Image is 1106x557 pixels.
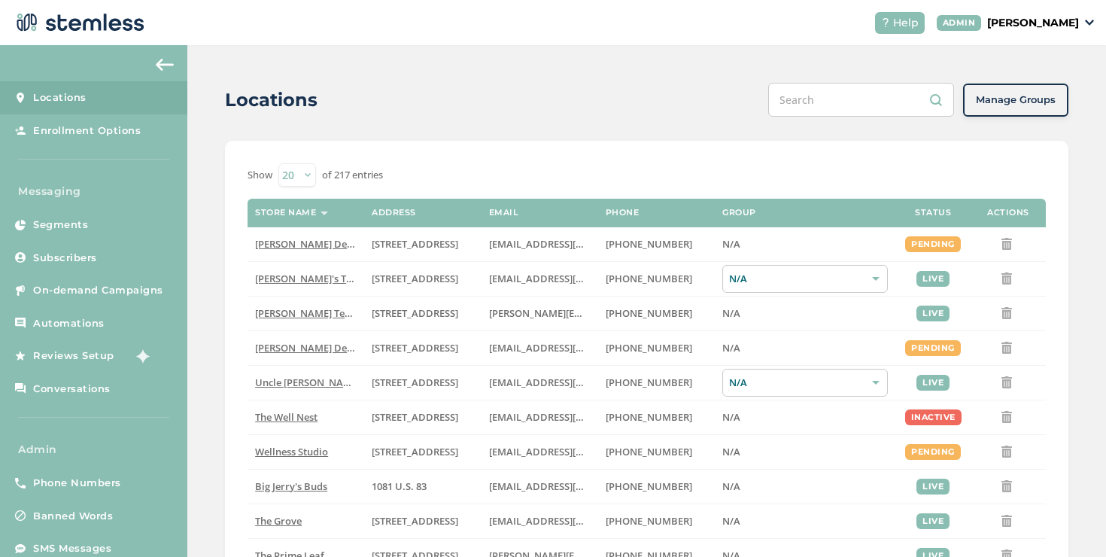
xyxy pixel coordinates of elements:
[489,514,653,528] span: [EMAIL_ADDRESS][DOMAIN_NAME]
[156,59,174,71] img: icon-arrow-back-accent-c549486e.svg
[372,515,473,528] label: 8155 Center Street
[489,272,653,285] span: [EMAIL_ADDRESS][DOMAIN_NAME]
[606,306,692,320] span: [PHONE_NUMBER]
[255,446,357,458] label: Wellness Studio
[937,15,982,31] div: ADMIN
[372,237,458,251] span: [STREET_ADDRESS]
[722,446,888,458] label: N/A
[126,341,156,371] img: glitter-stars-b7820f95.gif
[606,445,692,458] span: [PHONE_NUMBER]
[322,168,383,183] label: of 217 entries
[606,411,707,424] label: (269) 929-8463
[33,316,105,331] span: Automations
[489,306,730,320] span: [PERSON_NAME][EMAIL_ADDRESS][DOMAIN_NAME]
[33,541,111,556] span: SMS Messages
[905,236,961,252] div: pending
[905,409,962,425] div: inactive
[916,513,950,529] div: live
[372,238,473,251] label: 17523 Ventura Boulevard
[606,515,707,528] label: (619) 600-1269
[372,445,458,458] span: [STREET_ADDRESS]
[489,238,591,251] label: arman91488@gmail.com
[916,479,950,495] div: live
[489,446,591,458] label: vmrobins@gmail.com
[606,480,707,493] label: (580) 539-1118
[255,410,318,424] span: The Well Nest
[372,410,458,424] span: [STREET_ADDRESS]
[255,341,381,355] span: [PERSON_NAME] Delivery 4
[606,410,692,424] span: [PHONE_NUMBER]
[372,446,473,458] label: 123 Main Street
[722,238,888,251] label: N/A
[255,514,302,528] span: The Grove
[255,307,357,320] label: Swapnil Test store
[606,238,707,251] label: (818) 561-0790
[33,251,97,266] span: Subscribers
[768,83,954,117] input: Search
[255,445,328,458] span: Wellness Studio
[722,307,888,320] label: N/A
[255,237,373,251] span: [PERSON_NAME] Delivery
[971,199,1046,227] th: Actions
[489,237,653,251] span: [EMAIL_ADDRESS][DOMAIN_NAME]
[255,479,327,493] span: Big Jerry's Buds
[33,283,163,298] span: On-demand Campaigns
[372,272,473,285] label: 123 East Main Street
[33,382,111,397] span: Conversations
[606,272,707,285] label: (503) 804-9208
[255,376,357,389] label: Uncle Herb’s King Circle
[489,411,591,424] label: vmrobins@gmail.com
[255,238,357,251] label: Hazel Delivery
[606,376,707,389] label: (907) 330-7833
[12,8,144,38] img: logo-dark-0685b13c.svg
[722,265,888,293] div: N/A
[255,515,357,528] label: The Grove
[33,509,113,524] span: Banned Words
[248,168,272,183] label: Show
[606,237,692,251] span: [PHONE_NUMBER]
[893,15,919,31] span: Help
[916,375,950,391] div: live
[489,342,591,355] label: arman91488@gmail.com
[255,306,379,320] span: [PERSON_NAME] Test store
[963,84,1068,117] button: Manage Groups
[606,376,692,389] span: [PHONE_NUMBER]
[372,272,458,285] span: [STREET_ADDRESS]
[606,514,692,528] span: [PHONE_NUMBER]
[489,208,519,218] label: Email
[489,515,591,528] label: dexter@thegroveca.com
[881,18,890,27] img: icon-help-white-03924b79.svg
[33,90,87,105] span: Locations
[1085,20,1094,26] img: icon_down-arrow-small-66adaf34.svg
[372,479,427,493] span: 1081 U.S. 83
[255,272,357,285] label: Brian's Test Store
[489,376,591,389] label: christian@uncleherbsak.com
[372,307,473,320] label: 5241 Center Boulevard
[33,349,114,364] span: Reviews Setup
[606,307,707,320] label: (503) 332-4545
[722,369,888,397] div: N/A
[255,342,357,355] label: Hazel Delivery 4
[489,479,653,493] span: [EMAIL_ADDRESS][DOMAIN_NAME]
[372,411,473,424] label: 1005 4th Avenue
[33,218,88,233] span: Segments
[489,410,653,424] span: [EMAIL_ADDRESS][DOMAIN_NAME]
[255,272,387,285] span: [PERSON_NAME]'s Test Store
[606,341,692,355] span: [PHONE_NUMBER]
[372,480,473,493] label: 1081 U.S. 83
[489,376,653,389] span: [EMAIL_ADDRESS][DOMAIN_NAME]
[489,307,591,320] label: swapnil@stemless.co
[33,123,141,138] span: Enrollment Options
[372,341,458,355] span: [STREET_ADDRESS]
[372,342,473,355] label: 17523 Ventura Boulevard
[976,93,1056,108] span: Manage Groups
[225,87,318,114] h2: Locations
[722,342,888,355] label: N/A
[722,515,888,528] label: N/A
[372,306,458,320] span: [STREET_ADDRESS]
[372,376,473,389] label: 209 King Circle
[606,446,707,458] label: (269) 929-8463
[489,445,653,458] span: [EMAIL_ADDRESS][DOMAIN_NAME]
[255,411,357,424] label: The Well Nest
[321,212,328,215] img: icon-sort-1e1d7615.svg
